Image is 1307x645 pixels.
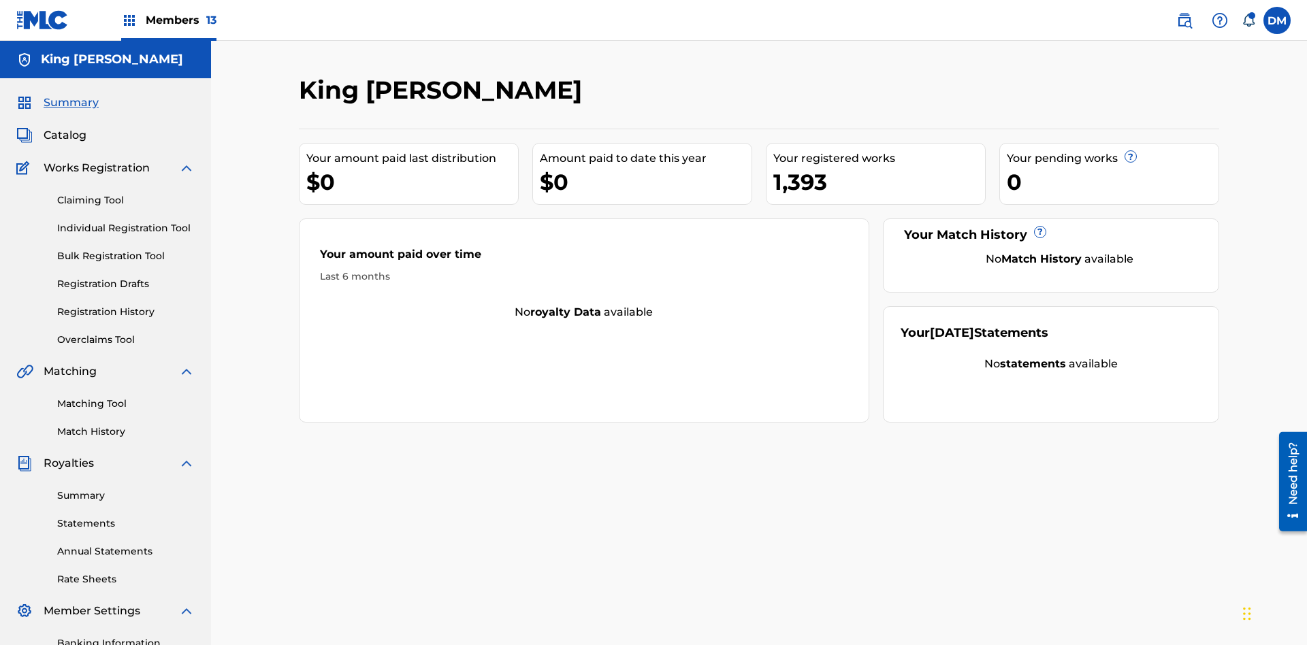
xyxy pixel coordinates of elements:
[57,544,195,559] a: Annual Statements
[1000,357,1066,370] strong: statements
[57,489,195,503] a: Summary
[178,603,195,619] img: expand
[44,127,86,144] span: Catalog
[16,363,33,380] img: Matching
[1212,12,1228,29] img: help
[1263,7,1291,34] div: User Menu
[41,52,183,67] h5: King McTesterson
[1176,12,1193,29] img: search
[1242,14,1255,27] div: Notifications
[16,160,34,176] img: Works Registration
[146,12,216,28] span: Members
[121,12,138,29] img: Top Rightsholders
[901,324,1048,342] div: Your Statements
[1206,7,1233,34] div: Help
[530,305,601,318] strong: royalty data
[57,249,195,263] a: Bulk Registration Tool
[44,363,97,380] span: Matching
[299,75,589,105] h2: King [PERSON_NAME]
[44,455,94,472] span: Royalties
[1125,151,1136,162] span: ?
[178,455,195,472] img: expand
[16,95,99,111] a: SummarySummary
[16,52,33,68] img: Accounts
[300,304,869,320] div: No available
[1001,252,1082,265] strong: Match History
[1007,150,1219,167] div: Your pending works
[306,150,518,167] div: Your amount paid last distribution
[57,516,195,531] a: Statements
[57,572,195,586] a: Rate Sheets
[57,277,195,291] a: Registration Drafts
[901,226,1202,244] div: Your Match History
[306,167,518,197] div: $0
[16,10,69,30] img: MLC Logo
[57,193,195,208] a: Claiming Tool
[773,150,985,167] div: Your registered works
[57,397,195,411] a: Matching Tool
[540,167,752,197] div: $0
[1035,227,1046,237] span: ?
[44,95,99,111] span: Summary
[540,150,752,167] div: Amount paid to date this year
[16,127,33,144] img: Catalog
[16,95,33,111] img: Summary
[320,246,848,269] div: Your amount paid over time
[57,333,195,347] a: Overclaims Tool
[206,14,216,27] span: 13
[1007,167,1219,197] div: 0
[16,455,33,472] img: Royalties
[178,160,195,176] img: expand
[16,127,86,144] a: CatalogCatalog
[1243,593,1251,634] div: Drag
[773,167,985,197] div: 1,393
[930,325,974,340] span: [DATE]
[918,251,1202,267] div: No available
[1269,427,1307,538] iframe: Resource Center
[1239,580,1307,645] iframe: Chat Widget
[1171,7,1198,34] a: Public Search
[44,603,140,619] span: Member Settings
[16,603,33,619] img: Member Settings
[901,356,1202,372] div: No available
[57,425,195,439] a: Match History
[44,160,150,176] span: Works Registration
[57,221,195,235] a: Individual Registration Tool
[57,305,195,319] a: Registration History
[320,269,848,284] div: Last 6 months
[178,363,195,380] img: expand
